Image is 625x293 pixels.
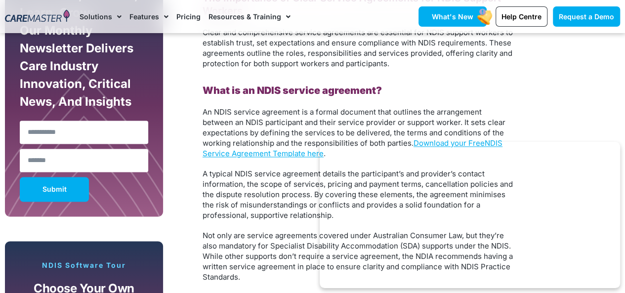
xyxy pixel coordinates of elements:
[559,12,614,21] span: Request a Demo
[414,138,485,148] a: Download your Free
[203,28,513,68] span: Clear and comprehensive service agreements are essential for NDIS support workers to establish tr...
[15,261,153,270] p: NDIS Software Tour
[496,6,547,27] a: Help Centre
[432,12,473,21] span: What's New
[20,177,89,202] button: Submit
[203,231,513,282] span: Not only are service agreements covered under Australian Consumer Law, but they’re also mandatory...
[203,84,382,96] b: What is an NDIS service agreement?
[203,107,505,148] span: An NDIS service agreement is a formal document that outlines the arrangement between an NDIS part...
[42,187,67,192] span: Submit
[553,6,620,27] a: Request a Demo
[418,6,487,27] a: What's New
[203,169,513,220] span: A typical NDIS service agreement details the participant’s and provider’s contact information, th...
[501,12,542,21] span: Help Centre
[203,107,514,159] p: .
[203,138,502,158] a: NDIS Service Agreement Template here
[320,142,620,288] iframe: Popup CTA
[5,9,70,24] img: CareMaster Logo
